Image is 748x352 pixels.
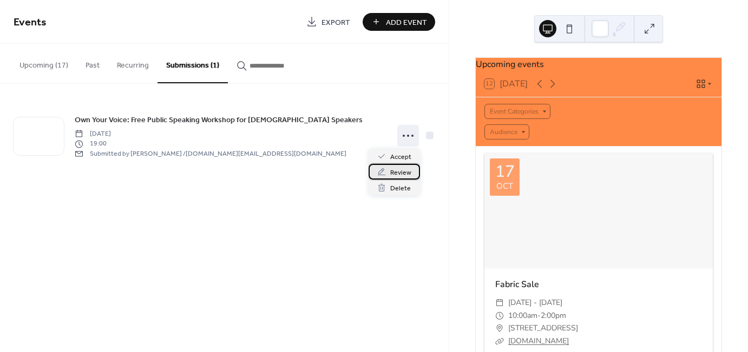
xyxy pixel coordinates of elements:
[363,13,435,31] button: Add Event
[541,309,566,322] span: 2:00pm
[390,183,411,194] span: Delete
[508,309,537,322] span: 10:00am
[508,336,569,346] a: [DOMAIN_NAME]
[537,309,541,322] span: -
[321,17,350,28] span: Export
[75,139,346,149] span: 19:00
[298,13,358,31] a: Export
[158,44,228,83] button: Submissions (1)
[496,182,513,190] div: Oct
[508,322,578,335] span: [STREET_ADDRESS]
[386,17,427,28] span: Add Event
[495,296,504,309] div: ​
[495,164,515,180] div: 17
[75,129,346,139] span: [DATE]
[495,278,539,290] a: Fabric Sale
[75,149,346,158] span: Submitted by [PERSON_NAME] / [DOMAIN_NAME][EMAIL_ADDRESS][DOMAIN_NAME]
[14,12,47,33] span: Events
[77,44,108,82] button: Past
[108,44,158,82] button: Recurring
[476,58,721,71] div: Upcoming events
[390,167,411,178] span: Review
[508,296,562,309] span: [DATE] - [DATE]
[390,151,411,163] span: Accept
[75,114,363,126] a: Own Your Voice: Free Public Speaking Workshop for [DEMOGRAPHIC_DATA] Speakers
[75,115,363,126] span: Own Your Voice: Free Public Speaking Workshop for [DEMOGRAPHIC_DATA] Speakers
[495,335,504,348] div: ​
[495,322,504,335] div: ​
[495,309,504,322] div: ​
[11,44,77,82] button: Upcoming (17)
